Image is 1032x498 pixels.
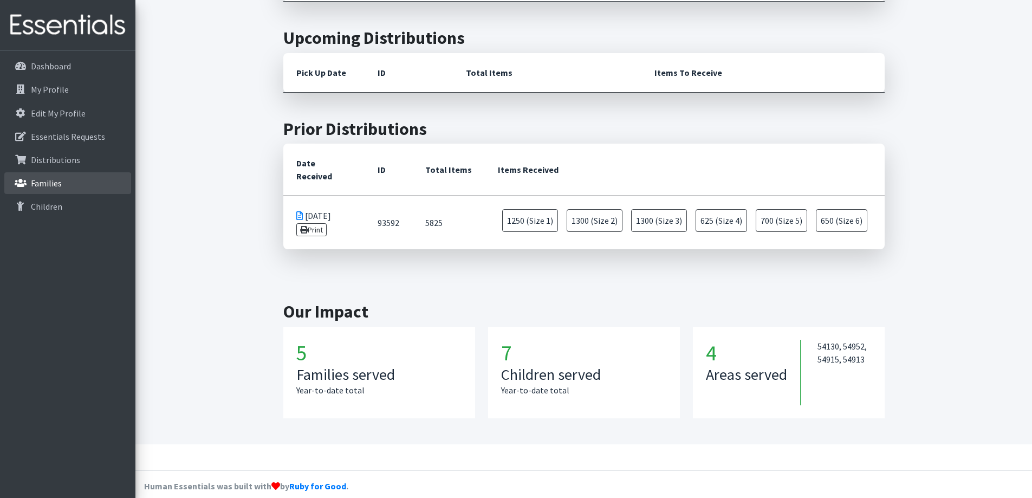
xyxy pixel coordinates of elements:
p: Families [31,178,62,189]
a: Distributions [4,149,131,171]
span: 700 (Size 5) [756,209,807,232]
h3: Areas served [706,366,787,384]
p: My Profile [31,84,69,95]
span: 1300 (Size 2) [567,209,622,232]
h3: Children served [501,366,667,384]
h2: Prior Distributions [283,119,885,139]
p: Essentials Requests [31,131,105,142]
th: Items To Receive [641,53,885,93]
h1: 5 [296,340,462,366]
p: Dashboard [31,61,71,72]
p: Edit My Profile [31,108,86,119]
p: Year-to-date total [501,384,667,397]
span: 625 (Size 4) [696,209,747,232]
p: Year-to-date total [296,384,462,397]
th: Date Received [283,144,365,196]
a: Ruby for Good [289,481,346,491]
a: Essentials Requests [4,126,131,147]
th: Pick Up Date [283,53,365,93]
a: Print [296,223,327,236]
span: 650 (Size 6) [816,209,867,232]
p: Children [31,201,62,212]
td: 5825 [412,196,485,250]
span: 1300 (Size 3) [631,209,687,232]
strong: Human Essentials was built with by . [144,481,348,491]
a: My Profile [4,79,131,100]
h3: Families served [296,366,462,384]
p: Distributions [31,154,80,165]
a: Dashboard [4,55,131,77]
a: Children [4,196,131,217]
th: Total Items [453,53,641,93]
h1: 4 [706,340,800,366]
td: [DATE] [283,196,365,250]
th: ID [365,144,412,196]
th: Total Items [412,144,485,196]
a: Families [4,172,131,194]
td: 93592 [365,196,412,250]
th: Items Received [485,144,885,196]
div: 54130, 54952, 54915, 54913 [814,340,872,406]
img: HumanEssentials [4,7,131,43]
h2: Upcoming Distributions [283,28,885,48]
th: ID [365,53,453,93]
span: 1250 (Size 1) [502,209,558,232]
h2: Our Impact [283,301,885,322]
h1: 7 [501,340,667,366]
a: Edit My Profile [4,102,131,124]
